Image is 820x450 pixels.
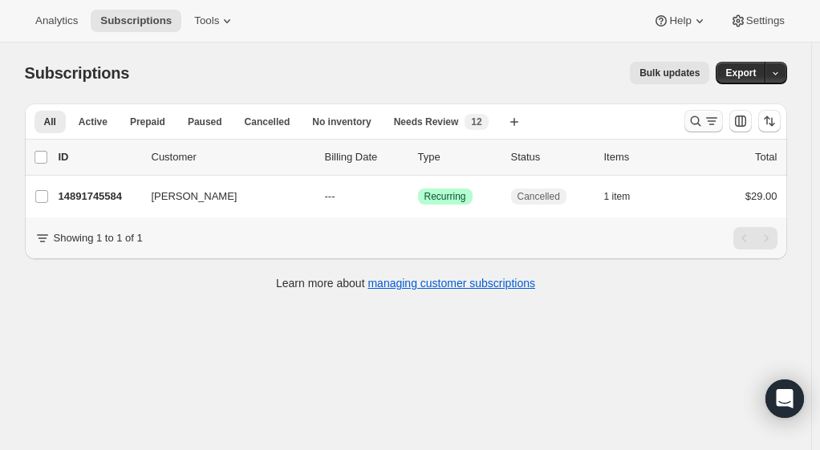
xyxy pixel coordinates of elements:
[424,190,466,203] span: Recurring
[729,110,752,132] button: Customize table column order and visibility
[716,62,765,84] button: Export
[152,189,237,205] span: [PERSON_NAME]
[639,67,700,79] span: Bulk updates
[758,110,781,132] button: Sort the results
[604,190,631,203] span: 1 item
[59,185,777,208] div: 14891745584[PERSON_NAME]---SuccessRecurringCancelled1 item$29.00
[518,190,560,203] span: Cancelled
[194,14,219,27] span: Tools
[733,227,777,249] nav: Pagination
[276,275,535,291] p: Learn more about
[59,149,777,165] div: IDCustomerBilling DateTypeStatusItemsTotal
[54,230,143,246] p: Showing 1 to 1 of 1
[604,149,684,165] div: Items
[367,277,535,290] a: managing customer subscriptions
[669,14,691,27] span: Help
[245,116,290,128] span: Cancelled
[142,184,302,209] button: [PERSON_NAME]
[35,14,78,27] span: Analytics
[325,190,335,202] span: ---
[130,116,165,128] span: Prepaid
[471,116,481,128] span: 12
[44,116,56,128] span: All
[185,10,245,32] button: Tools
[152,149,312,165] p: Customer
[394,116,459,128] span: Needs Review
[25,64,130,82] span: Subscriptions
[325,149,405,165] p: Billing Date
[684,110,723,132] button: Search and filter results
[755,149,777,165] p: Total
[501,111,527,133] button: Create new view
[418,149,498,165] div: Type
[79,116,108,128] span: Active
[312,116,371,128] span: No inventory
[630,62,709,84] button: Bulk updates
[643,10,716,32] button: Help
[745,190,777,202] span: $29.00
[765,379,804,418] div: Open Intercom Messenger
[26,10,87,32] button: Analytics
[604,185,648,208] button: 1 item
[59,189,139,205] p: 14891745584
[725,67,756,79] span: Export
[100,14,172,27] span: Subscriptions
[188,116,222,128] span: Paused
[721,10,794,32] button: Settings
[511,149,591,165] p: Status
[59,149,139,165] p: ID
[746,14,785,27] span: Settings
[91,10,181,32] button: Subscriptions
